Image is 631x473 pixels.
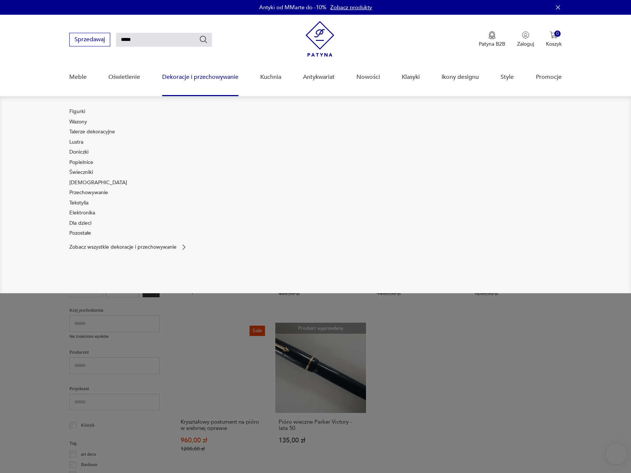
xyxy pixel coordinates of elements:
[517,31,534,48] button: Zaloguj
[69,169,93,176] a: Świeczniki
[306,21,334,57] img: Patyna - sklep z meblami i dekoracjami vintage
[303,63,335,91] a: Antykwariat
[260,63,281,91] a: Kuchnia
[356,63,380,91] a: Nowości
[69,38,110,43] a: Sprzedawaj
[546,41,562,48] p: Koszyk
[69,159,93,166] a: Popielnice
[546,31,562,48] button: 0Koszyk
[69,108,85,115] a: Figurki
[402,63,420,91] a: Klasyki
[69,199,88,207] a: Tekstylia
[517,41,534,48] p: Zaloguj
[69,118,87,126] a: Wazony
[69,148,88,156] a: Doniczki
[199,35,208,44] button: Szukaj
[69,33,110,46] button: Sprzedawaj
[479,31,505,48] button: Patyna B2B
[606,444,627,464] iframe: Smartsupp widget button
[488,31,496,39] img: Ikona medalu
[501,63,514,91] a: Style
[162,63,238,91] a: Dekoracje i przechowywanie
[69,230,91,237] a: Pozostałe
[69,243,188,251] a: Zobacz wszystkie dekoracje i przechowywanie
[536,63,562,91] a: Promocje
[479,31,505,48] a: Ikona medaluPatyna B2B
[479,41,505,48] p: Patyna B2B
[69,63,87,91] a: Meble
[69,128,115,136] a: Talerze dekoracyjne
[330,4,372,11] a: Zobacz produkty
[69,179,127,186] a: [DEMOGRAPHIC_DATA]
[69,220,91,227] a: Dla dzieci
[319,108,562,270] img: cfa44e985ea346226f89ee8969f25989.jpg
[554,31,561,37] div: 0
[69,209,95,217] a: Elektronika
[442,63,479,91] a: Ikony designu
[550,31,557,39] img: Ikona koszyka
[69,245,177,249] p: Zobacz wszystkie dekoracje i przechowywanie
[108,63,140,91] a: Oświetlenie
[69,189,108,196] a: Przechowywanie
[259,4,327,11] p: Antyki od MMarte do -10%
[522,31,529,39] img: Ikonka użytkownika
[69,139,83,146] a: Lustra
